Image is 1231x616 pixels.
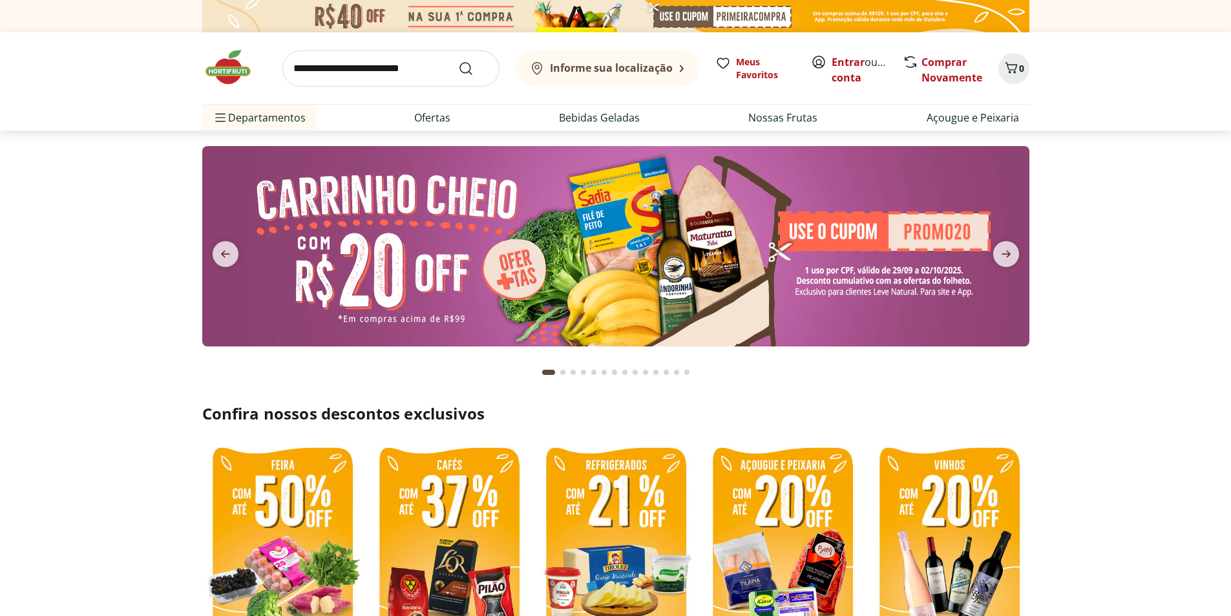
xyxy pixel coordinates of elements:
[748,110,817,125] a: Nossas Frutas
[998,53,1029,84] button: Carrinho
[682,357,692,388] button: Go to page 14 from fs-carousel
[559,110,640,125] a: Bebidas Geladas
[540,357,558,388] button: Current page from fs-carousel
[609,357,620,388] button: Go to page 7 from fs-carousel
[599,357,609,388] button: Go to page 6 from fs-carousel
[661,357,671,388] button: Go to page 12 from fs-carousel
[927,110,1019,125] a: Açougue e Peixaria
[213,102,306,133] span: Departamentos
[202,146,1029,346] img: cupom
[832,55,865,69] a: Entrar
[558,357,568,388] button: Go to page 2 from fs-carousel
[630,357,640,388] button: Go to page 9 from fs-carousel
[640,357,651,388] button: Go to page 10 from fs-carousel
[715,56,795,81] a: Meus Favoritos
[589,357,599,388] button: Go to page 5 from fs-carousel
[202,241,249,267] button: previous
[458,61,489,76] button: Submit Search
[414,110,450,125] a: Ofertas
[921,55,982,85] a: Comprar Novamente
[671,357,682,388] button: Go to page 13 from fs-carousel
[832,55,903,85] a: Criar conta
[202,403,1029,424] h2: Confira nossos descontos exclusivos
[651,357,661,388] button: Go to page 11 from fs-carousel
[213,102,228,133] button: Menu
[568,357,578,388] button: Go to page 3 from fs-carousel
[282,50,500,87] input: search
[736,56,795,81] span: Meus Favoritos
[515,50,700,87] button: Informe sua localização
[832,54,889,85] span: ou
[202,48,267,87] img: Hortifruti
[620,357,630,388] button: Go to page 8 from fs-carousel
[983,241,1029,267] button: next
[578,357,589,388] button: Go to page 4 from fs-carousel
[550,61,673,75] b: Informe sua localização
[1019,62,1024,74] span: 0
